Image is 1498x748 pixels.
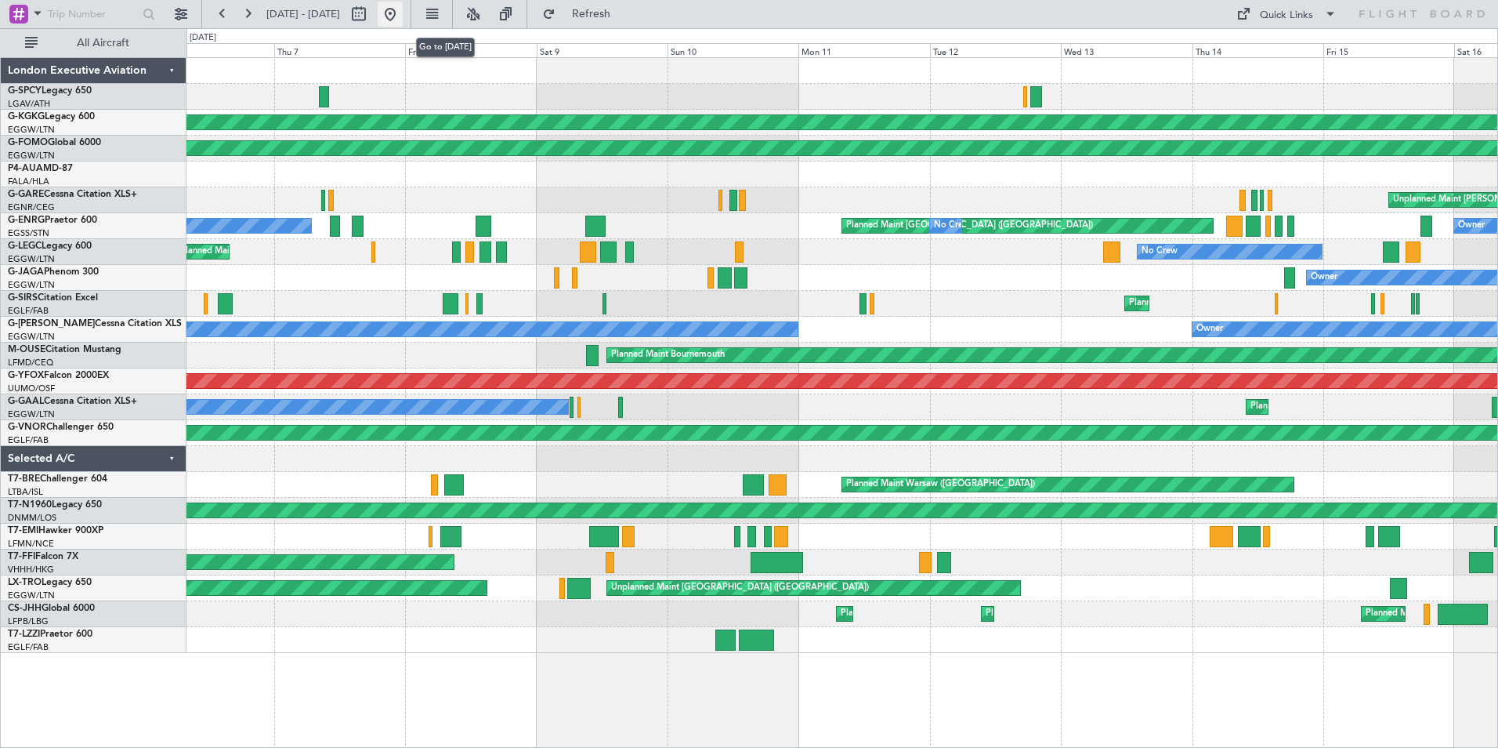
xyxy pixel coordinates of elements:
div: Sat 9 [537,43,668,57]
a: EGGW/LTN [8,408,55,420]
span: All Aircraft [41,38,165,49]
a: G-SPCYLegacy 650 [8,86,92,96]
span: G-GARE [8,190,44,199]
span: G-ENRG [8,216,45,225]
a: LX-TROLegacy 650 [8,578,92,587]
div: Planned Maint [GEOGRAPHIC_DATA] ([GEOGRAPHIC_DATA]) [841,602,1087,626]
div: Planned Maint Bournemouth [611,343,725,367]
span: G-[PERSON_NAME] [8,319,95,329]
div: Wed 13 [1061,43,1192,57]
div: [DATE] [190,31,216,45]
a: LGAV/ATH [8,98,50,110]
div: No Crew [934,214,970,238]
a: EGGW/LTN [8,590,55,601]
a: LFPB/LBG [8,615,49,627]
div: Wed 6 [143,43,274,57]
div: Planned Maint [GEOGRAPHIC_DATA] ([GEOGRAPHIC_DATA]) [846,214,1093,238]
div: Mon 11 [798,43,929,57]
a: M-OUSECitation Mustang [8,345,121,354]
a: LFMD/CEQ [8,357,53,369]
div: Tue 12 [930,43,1061,57]
span: G-JAGA [8,267,44,277]
a: T7-EMIHawker 900XP [8,526,103,536]
div: Thu 14 [1192,43,1323,57]
span: M-OUSE [8,345,45,354]
div: Owner [1196,318,1223,341]
input: Trip Number [48,2,138,26]
div: Thu 7 [274,43,405,57]
a: G-ENRGPraetor 600 [8,216,97,225]
a: G-JAGAPhenom 300 [8,267,99,277]
span: G-VNOR [8,423,46,432]
a: G-LEGCLegacy 600 [8,241,92,251]
div: Planned Maint [1250,395,1308,419]
span: T7-N1960 [8,500,52,510]
a: LFMN/NCE [8,538,54,550]
span: T7-BRE [8,474,40,484]
a: G-YFOXFalcon 2000EX [8,371,109,380]
div: No Crew [1142,240,1178,263]
span: [DATE] - [DATE] [266,7,340,21]
a: VHHH/HKG [8,564,54,576]
div: Go to [DATE] [416,38,475,57]
a: T7-LZZIPraetor 600 [8,630,92,639]
button: Refresh [535,2,629,27]
a: FALA/HLA [8,176,49,187]
span: CS-JHH [8,604,42,613]
span: T7-EMI [8,526,38,536]
button: All Aircraft [17,31,170,56]
span: G-FOMO [8,138,48,147]
div: Fri 15 [1323,43,1454,57]
span: Refresh [559,9,624,20]
div: Quick Links [1260,8,1313,24]
a: EGLF/FAB [8,434,49,446]
div: Unplanned Maint [GEOGRAPHIC_DATA] ([GEOGRAPHIC_DATA]) [611,576,869,600]
div: Planned Maint Warsaw ([GEOGRAPHIC_DATA]) [846,473,1035,496]
div: Planned Maint [GEOGRAPHIC_DATA] ([GEOGRAPHIC_DATA]) [986,602,1232,626]
div: Owner [1458,214,1485,238]
div: Planned Maint [GEOGRAPHIC_DATA] ([GEOGRAPHIC_DATA]) [1129,292,1376,315]
div: Owner [1311,266,1337,289]
a: T7-BREChallenger 604 [8,474,107,484]
a: EGGW/LTN [8,253,55,265]
a: P4-AUAMD-87 [8,164,73,173]
span: T7-FFI [8,552,35,561]
a: EGGW/LTN [8,124,55,136]
a: EGLF/FAB [8,305,49,317]
a: G-SIRSCitation Excel [8,293,98,303]
a: UUMO/OSF [8,383,55,394]
div: Sun 10 [668,43,798,57]
a: G-KGKGLegacy 600 [8,112,95,122]
a: G-FOMOGlobal 6000 [8,138,101,147]
a: EGSS/STN [8,227,49,239]
a: G-VNORChallenger 650 [8,423,114,432]
a: G-GAALCessna Citation XLS+ [8,397,137,406]
span: G-KGKG [8,112,45,122]
button: Quick Links [1228,2,1344,27]
span: G-LEGC [8,241,42,251]
span: T7-LZZI [8,630,40,639]
a: EGGW/LTN [8,279,55,291]
a: DNMM/LOS [8,512,56,524]
a: G-GARECessna Citation XLS+ [8,190,137,199]
span: G-YFOX [8,371,44,380]
a: EGGW/LTN [8,331,55,343]
a: LTBA/ISL [8,486,43,498]
a: EGLF/FAB [8,641,49,653]
span: G-GAAL [8,397,44,406]
span: G-SPCY [8,86,42,96]
a: EGNR/CEG [8,202,55,213]
a: T7-FFIFalcon 7X [8,552,78,561]
a: G-[PERSON_NAME]Cessna Citation XLS [8,319,182,329]
span: P4-AUA [8,164,43,173]
a: EGGW/LTN [8,150,55,162]
a: T7-N1960Legacy 650 [8,500,102,510]
span: G-SIRS [8,293,38,303]
span: LX-TRO [8,578,42,587]
a: CS-JHHGlobal 6000 [8,604,95,613]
